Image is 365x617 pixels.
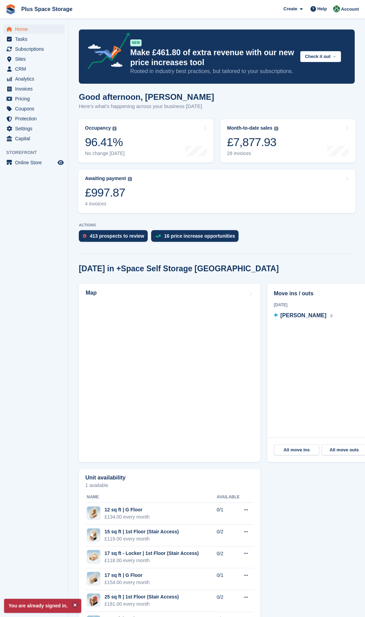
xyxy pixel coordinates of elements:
a: 413 prospects to review [79,230,151,245]
th: Name [85,492,217,503]
span: Help [317,5,327,12]
img: price_increase_opportunities-93ffe204e8149a01c8c9dc8f82e8f89637d9d84a8eef4429ea346261dce0b2c0.svg [155,235,161,238]
p: Here's what's happening across your business [DATE] [79,103,214,110]
h2: Unit availability [85,475,125,481]
a: menu [3,158,65,167]
p: Rooted in industry best practices, but tailored to your subscriptions. [130,68,295,75]
div: £119.00 every month [105,535,179,543]
a: menu [3,104,65,114]
img: icon-info-grey-7440780725fd019a000dd9b08b2336e03edf1995a4989e88bcd33f0948082b44.svg [274,127,278,131]
img: icon-info-grey-7440780725fd019a000dd9b08b2336e03edf1995a4989e88bcd33f0948082b44.svg [112,127,117,131]
div: 12 sq ft | G Floor [105,506,150,513]
div: Month-to-date sales [227,125,272,131]
a: menu [3,74,65,84]
span: Home [15,24,56,34]
div: 16 price increase opportunities [164,233,235,239]
td: 0/2 [217,525,240,547]
div: 96.41% [85,135,125,149]
img: Karolis Stasinskas [333,5,340,12]
h2: Map [86,290,97,296]
a: Awaiting payment £997.87 4 invoices [78,169,355,213]
a: 16 price increase opportunities [151,230,242,245]
a: menu [3,64,65,74]
div: 28 invoices [227,151,278,156]
td: 0/2 [217,590,240,612]
p: 1 available [85,483,254,488]
div: 15 sq ft | 1st Floor (Stair Access) [105,528,179,535]
img: prospect-51fa495bee0391a8d652442698ab0144808aea92771e9ea1ae160a38d050c398.svg [83,234,86,238]
div: £997.87 [85,186,132,200]
h1: Good afternoon, [PERSON_NAME] [79,92,214,102]
td: 0/1 [217,503,240,525]
div: 413 prospects to review [90,233,144,239]
button: Check it out → [300,51,341,62]
span: CRM [15,64,56,74]
div: Awaiting payment [85,176,126,181]
a: Map [79,284,260,462]
img: 3.png [87,507,100,520]
div: £154.00 every month [105,579,150,586]
span: Pricing [15,94,56,104]
span: Online Store [15,158,56,167]
img: price-adjustments-announcement-icon-8257ccfd72463d97f412b2fc003d46551f7dbcb40ab6d574587a9cd5c0d94... [82,33,130,72]
div: 25 sq ft | 1st Floor (Stair Access) [105,593,179,601]
span: Sites [15,54,56,64]
h2: [DATE] in +Space Self Storage [GEOGRAPHIC_DATA] [79,264,279,273]
td: 0/2 [217,546,240,568]
img: 103.png [87,594,100,607]
div: 17 sq ft - Locker | 1st Floor (Stair Access) [105,550,199,557]
div: £134.00 every month [105,513,150,521]
img: icon-info-grey-7440780725fd019a000dd9b08b2336e03edf1995a4989e88bcd33f0948082b44.svg [128,177,132,181]
div: 4 invoices [85,201,132,207]
a: menu [3,124,65,133]
span: Tasks [15,34,56,44]
p: Make £461.80 of extra revenue with our new price increases tool [130,48,295,68]
a: menu [3,94,65,104]
a: menu [3,84,65,94]
a: Plus Space Storage [19,3,75,15]
img: stora-icon-8386f47178a22dfd0bd8f6a31ec36ba5ce8667c1dd55bd0f319d3a0aa187defe.svg [5,4,16,14]
span: Invoices [15,84,56,94]
a: Occupancy 96.41% No change [DATE] [78,119,214,163]
span: [PERSON_NAME] [280,312,326,318]
th: Available [217,492,240,503]
a: [PERSON_NAME] 8 [274,311,332,320]
div: £181.00 every month [105,601,179,608]
a: menu [3,134,65,143]
p: ACTIONS [79,223,355,227]
div: £7,877.93 [227,135,278,149]
div: 17 sq ft | G Floor [105,572,150,579]
span: Settings [15,124,56,133]
a: menu [3,34,65,44]
a: All move ins [274,444,319,455]
span: Storefront [6,149,68,156]
img: 119.png [87,529,100,542]
a: menu [3,54,65,64]
span: Subscriptions [15,44,56,54]
span: Analytics [15,74,56,84]
div: £118.00 every month [105,557,199,564]
a: menu [3,114,65,123]
span: Coupons [15,104,56,114]
a: menu [3,44,65,54]
span: 8 [330,313,333,318]
span: Account [341,6,359,13]
span: Capital [15,134,56,143]
div: NEW [130,39,142,46]
div: Occupancy [85,125,111,131]
a: Preview store [57,158,65,167]
a: menu [3,24,65,34]
span: Create [283,5,297,12]
td: 0/1 [217,568,240,590]
p: You are already signed in. [4,599,81,613]
div: No change [DATE] [85,151,125,156]
span: Protection [15,114,56,123]
img: 2.png [87,572,100,585]
a: Month-to-date sales £7,877.93 28 invoices [220,119,356,163]
img: 106.png [87,550,100,563]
